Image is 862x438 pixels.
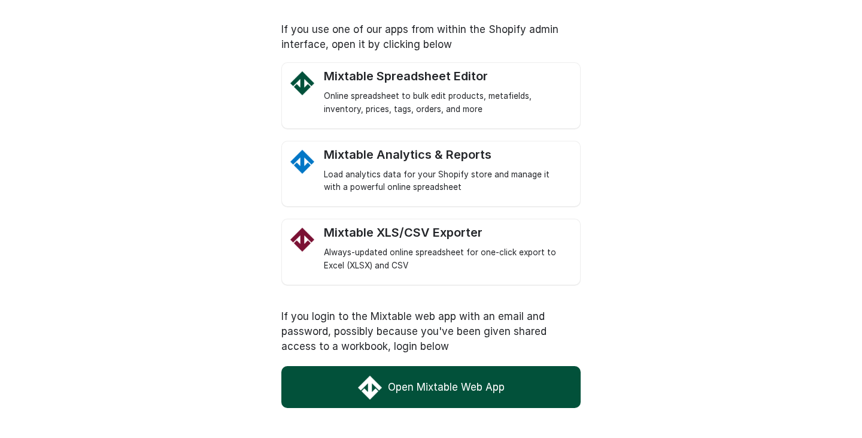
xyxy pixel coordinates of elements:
a: Mixtable Spreadsheet Editor Logo Mixtable Spreadsheet Editor Online spreadsheet to bulk edit prod... [324,69,568,116]
img: Mixtable Web App [358,376,382,400]
div: Load analytics data for your Shopify store and manage it with a powerful online spreadsheet [324,168,568,195]
div: Mixtable Analytics & Reports [324,147,568,162]
p: If you use one of our apps from within the Shopify admin interface, open it by clicking below [281,22,581,52]
div: Mixtable XLS/CSV Exporter [324,225,568,240]
img: Mixtable Analytics [290,150,314,174]
a: Mixtable Analytics Mixtable Analytics & Reports Load analytics data for your Shopify store and ma... [324,147,568,195]
div: Always-updated online spreadsheet for one-click export to Excel (XLSX) and CSV [324,246,568,273]
div: Mixtable Spreadsheet Editor [324,69,568,84]
p: If you login to the Mixtable web app with an email and password, possibly because you've been giv... [281,309,581,354]
img: Mixtable Excel and CSV Exporter app Logo [290,228,314,252]
a: Mixtable Excel and CSV Exporter app Logo Mixtable XLS/CSV Exporter Always-updated online spreadsh... [324,225,568,273]
img: Mixtable Spreadsheet Editor Logo [290,71,314,95]
a: Open Mixtable Web App [281,366,581,408]
div: Online spreadsheet to bulk edit products, metafields, inventory, prices, tags, orders, and more [324,90,568,116]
